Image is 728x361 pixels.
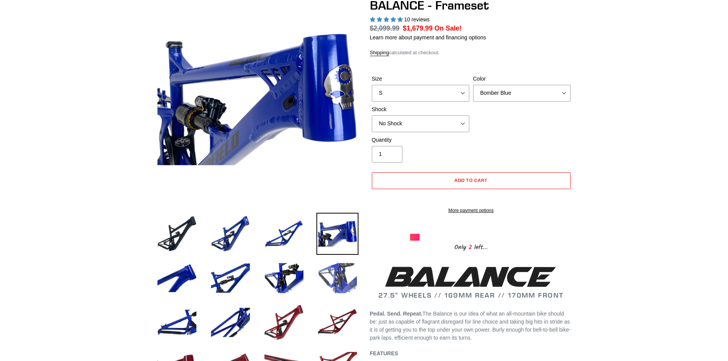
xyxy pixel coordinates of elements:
[370,311,423,317] b: Pedal. Send. Repeat.
[370,264,572,299] h2: 27.5" WHEELS // 169MM REAR // 170MM FRONT
[209,301,251,343] img: Load image into Gallery viewer, BALANCE - Frameset
[263,213,305,255] img: Load image into Gallery viewer, BALANCE - Frameset
[370,49,572,57] div: calculated at checkout.
[370,310,572,342] p: The Balance is our idea of what an all-mountain bike should be: just as capable of flagrant disre...
[372,207,571,214] a: More payment options
[372,75,469,83] label: Size
[435,23,462,33] span: On Sale!
[209,257,251,299] img: Load image into Gallery viewer, BALANCE - Frameset
[370,24,400,32] s: $2,099.99
[370,50,389,56] a: Shipping
[372,136,469,144] label: Quantity
[466,243,474,252] span: 2
[156,257,198,299] img: Load image into Gallery viewer, BALANCE - Frameset
[156,213,198,255] img: Load image into Gallery viewer, BALANCE - Frameset
[370,34,486,40] a: Learn more about payment and financing options
[404,16,430,23] span: 10 reviews
[454,177,488,183] span: Add to cart
[209,213,251,255] img: Load image into Gallery viewer, BALANCE - Frameset
[403,24,433,32] span: $1,679.99
[156,301,198,343] img: Load image into Gallery viewer, BALANCE - Frameset
[316,257,358,299] img: Load image into Gallery viewer, BALANCE - Frameset
[263,257,305,299] img: Load image into Gallery viewer, BALANCE - Frameset
[370,350,398,356] b: FEATURES
[372,172,571,189] button: Add to cart
[473,75,571,83] label: Color
[372,105,469,113] label: Shock
[410,241,532,253] div: Only left...
[316,213,358,255] img: Load image into Gallery viewer, BALANCE - Frameset
[263,301,305,343] img: Load image into Gallery viewer, BALANCE - Frameset
[370,16,404,23] span: 5.00 stars
[316,301,358,343] img: Load image into Gallery viewer, BALANCE - Frameset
